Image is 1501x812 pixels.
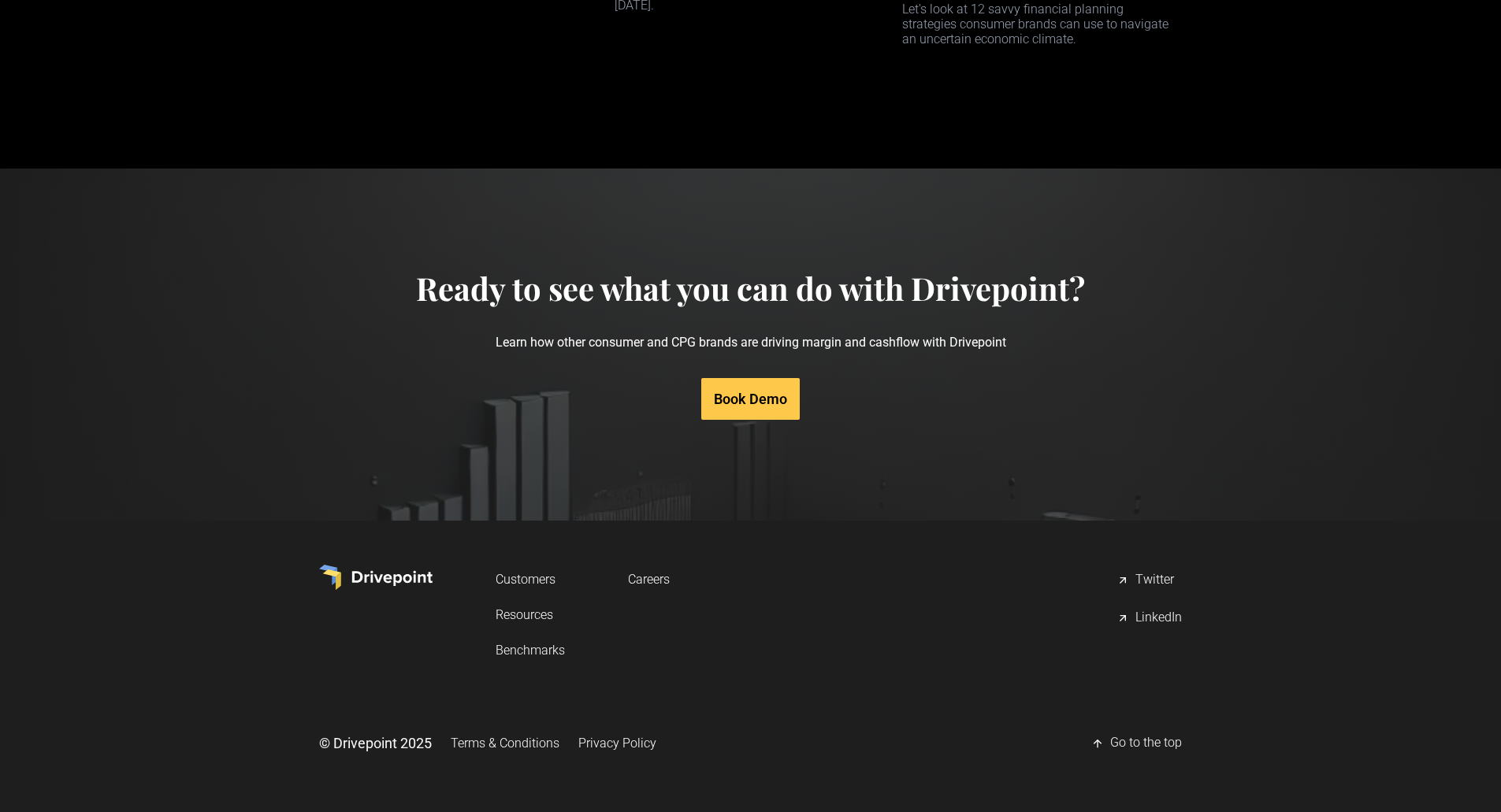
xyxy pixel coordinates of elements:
h4: Ready to see what you can do with Drivepoint? [416,269,1085,307]
a: LinkedIn [1116,603,1182,634]
a: Benchmarks [496,636,565,665]
div: Twitter [1135,571,1174,590]
a: Book Demo [701,378,800,420]
div: © Drivepoint 2025 [319,733,432,753]
a: Careers [628,565,670,594]
div: LinkedIn [1135,609,1182,628]
a: Terms & Conditions [451,729,559,758]
a: Go to the top [1091,728,1182,759]
a: Twitter [1116,565,1182,596]
div: Go to the top [1110,734,1182,753]
a: Customers [496,565,565,594]
p: Learn how other consumer and CPG brands are driving margin and cashflow with Drivepoint [416,307,1085,377]
a: Privacy Policy [578,729,656,758]
a: Resources [496,600,565,629]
